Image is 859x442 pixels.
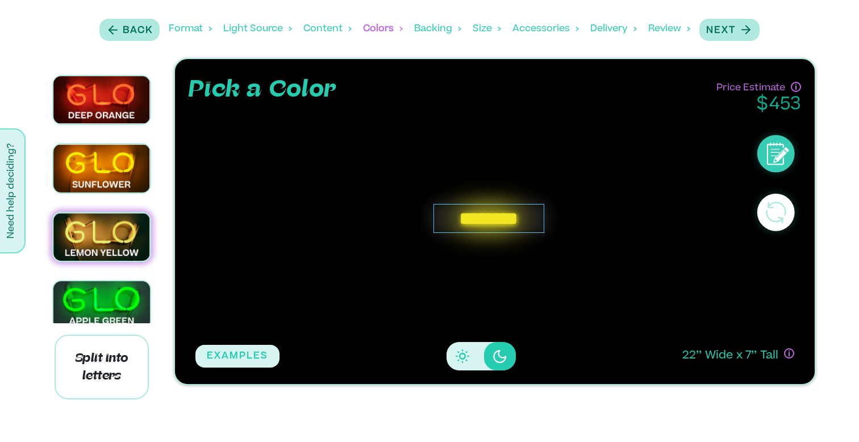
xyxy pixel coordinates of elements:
[53,213,151,261] img: Lemon yellow
[682,348,779,365] p: 22 ’’ Wide x 7 ’’ Tall
[169,11,212,47] div: Format
[53,76,151,124] img: Deep Orange
[784,348,794,358] div: If you have questions about size, or if you can’t design exactly what you want here, no worries! ...
[53,144,151,192] img: Sunflower
[363,11,403,47] div: Colors
[55,335,149,399] p: Split into letters
[123,24,153,37] p: Back
[706,24,736,37] p: Next
[716,95,801,115] p: $ 453
[802,387,859,442] iframe: Chat Widget
[590,11,637,47] div: Delivery
[699,19,760,41] button: Next
[791,82,801,92] div: Have questions about pricing or just need a human touch? Go through the process and submit an inq...
[303,11,352,47] div: Content
[223,11,292,47] div: Light Source
[473,11,501,47] div: Size
[189,73,337,107] p: Pick a Color
[447,342,516,370] div: Disabled elevation buttons
[195,345,280,368] button: EXAMPLES
[53,281,151,329] img: Apple Green
[414,11,461,47] div: Backing
[99,19,160,41] button: Back
[716,78,785,95] p: Price Estimate
[512,11,579,47] div: Accessories
[648,11,690,47] div: Review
